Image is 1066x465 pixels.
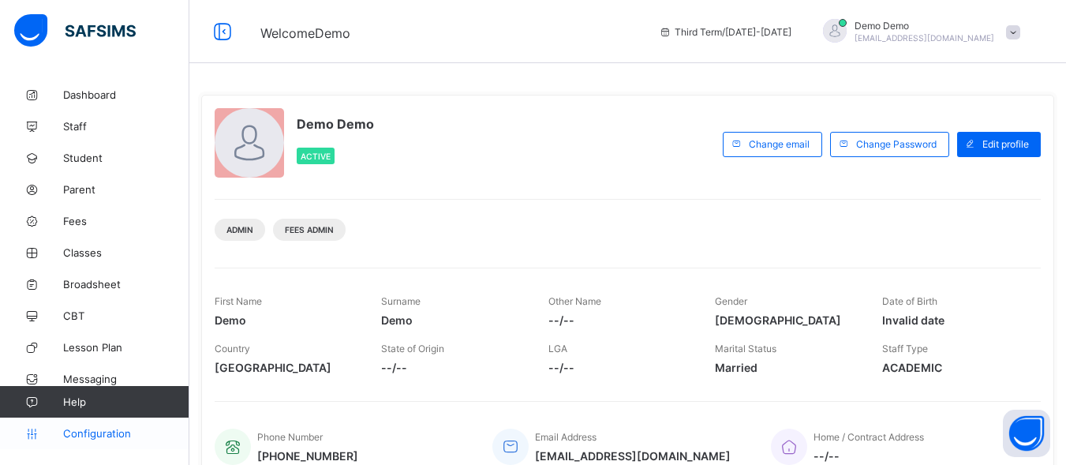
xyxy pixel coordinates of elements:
span: Demo Demo [297,116,374,132]
span: State of Origin [381,343,444,354]
span: Edit profile [982,138,1029,150]
span: Email Address [535,431,597,443]
span: [EMAIL_ADDRESS][DOMAIN_NAME] [535,449,731,463]
span: [DEMOGRAPHIC_DATA] [715,313,858,327]
span: First Name [215,295,262,307]
span: Date of Birth [882,295,937,307]
span: Invalid date [882,313,1025,327]
span: CBT [63,309,189,322]
span: Married [715,361,858,374]
span: Broadsheet [63,278,189,291]
span: Messaging [63,373,189,385]
span: Country [215,343,250,354]
span: Lesson Plan [63,341,189,354]
span: [EMAIL_ADDRESS][DOMAIN_NAME] [855,33,994,43]
span: Configuration [63,427,189,440]
button: Open asap [1003,410,1050,457]
span: Fees Admin [285,225,334,234]
span: Dashboard [63,88,189,101]
span: ACADEMIC [882,361,1025,374]
span: [GEOGRAPHIC_DATA] [215,361,357,374]
span: LGA [548,343,567,354]
div: DemoDemo [807,19,1028,45]
span: Parent [63,183,189,196]
span: Change Password [856,138,937,150]
span: Student [63,152,189,164]
span: Active [301,152,331,161]
span: Classes [63,246,189,259]
span: Help [63,396,189,408]
span: Fees [63,215,189,227]
span: session/term information [659,26,791,38]
span: Home / Contract Address [814,431,924,443]
span: Welcome Demo [260,25,350,41]
span: --/-- [814,449,924,463]
span: Demo [381,313,524,327]
span: Surname [381,295,421,307]
img: safsims [14,14,136,47]
span: Other Name [548,295,601,307]
span: Staff Type [882,343,928,354]
span: Marital Status [715,343,776,354]
span: Demo [215,313,357,327]
span: --/-- [381,361,524,374]
span: Phone Number [257,431,323,443]
span: --/-- [548,313,691,327]
span: Admin [226,225,253,234]
span: Demo Demo [855,20,994,32]
span: --/-- [548,361,691,374]
span: Change email [749,138,810,150]
span: Staff [63,120,189,133]
span: Gender [715,295,747,307]
span: [PHONE_NUMBER] [257,449,358,463]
